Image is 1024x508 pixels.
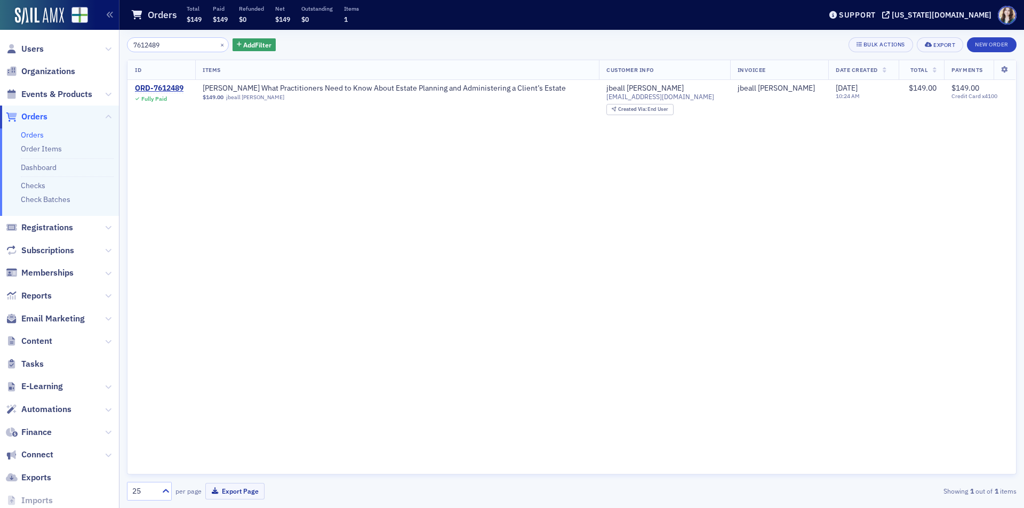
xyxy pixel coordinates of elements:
strong: 1 [968,486,975,496]
span: Users [21,43,44,55]
span: Events & Products [21,88,92,100]
span: $149 [275,15,290,23]
span: Profile [998,6,1017,25]
span: Total [910,66,928,74]
span: ID [135,66,141,74]
h1: Orders [148,9,177,21]
p: Refunded [239,5,264,12]
span: $0 [239,15,246,23]
button: Export Page [205,483,265,499]
a: Tasks [6,358,44,370]
span: $149.00 [909,83,937,93]
span: Payments [951,66,982,74]
span: $0 [301,15,309,23]
a: [PERSON_NAME] What Practitioners Need to Know About Estate Planning and Administering a Client’s ... [203,84,566,93]
a: Users [6,43,44,55]
div: Bulk Actions [863,42,905,47]
p: Items [344,5,359,12]
input: Search… [127,37,229,52]
span: Exports [21,472,51,483]
span: [EMAIL_ADDRESS][DOMAIN_NAME] [606,93,714,101]
span: Content [21,335,52,347]
a: Imports [6,495,53,506]
a: Memberships [6,267,74,279]
div: End User [618,107,669,112]
div: Support [839,10,876,20]
span: Created Via : [618,106,648,112]
label: per page [175,486,202,496]
a: Check Batches [21,195,70,204]
span: Connect [21,449,53,461]
span: Date Created [836,66,877,74]
p: Total [187,5,202,12]
span: Credit Card x4100 [951,93,1009,100]
p: Paid [213,5,228,12]
span: E-Learning [21,381,63,392]
span: Orders [21,111,47,123]
span: Memberships [21,267,74,279]
span: [DATE] [836,83,858,93]
a: Dashboard [21,163,57,172]
button: Export [917,37,963,52]
span: Surgent's What Practitioners Need to Know About Estate Planning and Administering a Client’s Estate [203,84,566,93]
a: Subscriptions [6,245,74,256]
span: $149 [187,15,202,23]
strong: 1 [993,486,1000,496]
span: Customer Info [606,66,654,74]
span: Tasks [21,358,44,370]
button: Bulk Actions [849,37,913,52]
a: jbeall [PERSON_NAME] [226,94,284,101]
button: AddFilter [233,38,276,52]
span: Organizations [21,66,75,77]
img: SailAMX [15,7,64,25]
p: Outstanding [301,5,333,12]
span: Invoicee [738,66,766,74]
span: Items [203,66,221,74]
a: E-Learning [6,381,63,392]
div: Export [933,42,955,48]
a: ORD-7612489 [135,84,183,93]
div: 25 [132,486,156,497]
a: Reports [6,290,52,302]
a: Events & Products [6,88,92,100]
span: Reports [21,290,52,302]
button: × [218,39,227,49]
a: Email Marketing [6,313,85,325]
a: Registrations [6,222,73,233]
div: [US_STATE][DOMAIN_NAME] [892,10,991,20]
a: Checks [21,181,45,190]
button: New Order [967,37,1017,52]
a: jbeall [PERSON_NAME] [738,84,815,93]
span: jbeall beall [738,84,821,93]
span: Imports [21,495,53,506]
a: jbeall [PERSON_NAME] [606,84,684,93]
a: Organizations [6,66,75,77]
p: Net [275,5,290,12]
span: 1 [344,15,348,23]
time: 10:24 AM [836,92,860,100]
a: View Homepage [64,7,88,25]
div: Created Via: End User [606,104,674,115]
span: Finance [21,426,52,438]
span: $149.00 [951,83,979,93]
span: Email Marketing [21,313,85,325]
a: Order Items [21,144,62,154]
a: Orders [21,130,44,140]
a: Content [6,335,52,347]
a: Automations [6,404,71,415]
a: New Order [967,39,1017,49]
div: Fully Paid [141,95,167,102]
span: Automations [21,404,71,415]
a: Connect [6,449,53,461]
button: [US_STATE][DOMAIN_NAME] [882,11,995,19]
span: Registrations [21,222,73,233]
span: Subscriptions [21,245,74,256]
a: Exports [6,472,51,483]
a: Orders [6,111,47,123]
span: $149 [213,15,228,23]
span: Add Filter [243,40,271,50]
a: Finance [6,426,52,438]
